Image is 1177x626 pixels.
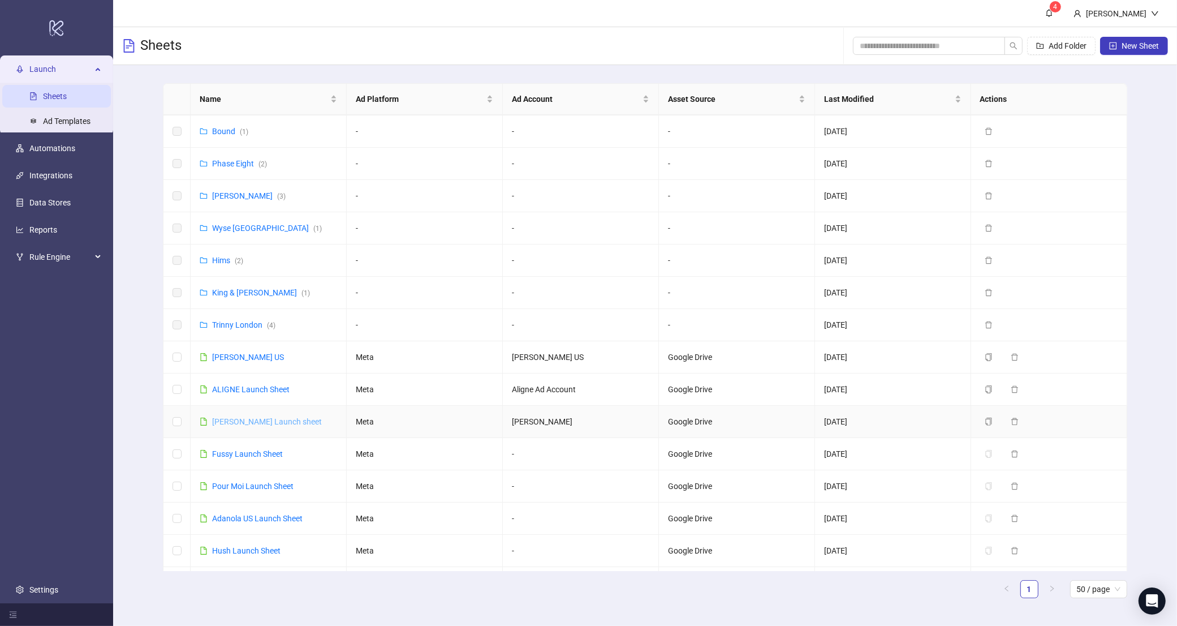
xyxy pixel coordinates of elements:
td: Meta [347,374,503,406]
span: folder [200,160,208,168]
span: delete [1011,547,1019,555]
td: [DATE] [815,148,971,180]
td: - [347,277,503,309]
span: ( 1 ) [301,289,310,297]
span: ( 1 ) [313,225,322,233]
td: [DATE] [815,180,971,212]
td: Google Drive [659,406,815,438]
td: Meta [347,438,503,470]
th: Name [191,84,347,115]
td: - [659,212,815,245]
td: - [503,245,659,277]
td: Google Drive [659,341,815,374]
td: - [503,277,659,309]
td: [DATE] [815,535,971,567]
span: Ad Platform [356,93,484,105]
span: delete [1011,450,1019,458]
span: delete [985,289,993,297]
span: copy [985,418,993,426]
a: Data Stores [29,198,71,207]
a: Sheets [43,92,67,101]
td: - [503,309,659,341]
span: delete [985,256,993,264]
td: Google Drive [659,470,815,503]
span: fork [16,253,24,261]
td: - [503,115,659,148]
button: New Sheet [1100,37,1168,55]
a: Phase Eight(2) [212,159,267,168]
li: 1 [1020,580,1038,598]
td: - [659,309,815,341]
span: folder [200,289,208,297]
span: delete [985,321,993,329]
td: Meta [347,535,503,567]
span: file [200,482,208,490]
span: down [1151,10,1159,18]
button: left [998,580,1016,598]
span: folder [200,321,208,329]
a: Pour Moi Launch Sheet [212,482,294,491]
span: file [200,353,208,361]
td: [PERSON_NAME] [503,406,659,438]
td: [PERSON_NAME] US [503,341,659,374]
span: file [200,547,208,555]
td: Google Drive [659,503,815,535]
td: [DATE] [815,470,971,503]
span: ( 4 ) [267,321,275,329]
span: user [1073,10,1081,18]
span: New Sheet [1122,41,1159,50]
span: folder-add [1036,42,1044,50]
button: The sheet needs to be migrated before it can be duplicated. Please open the sheet to migrate it. [980,447,1002,461]
span: Name [200,93,328,105]
th: Ad Account [503,84,659,115]
td: - [659,245,815,277]
h3: Sheets [140,37,182,55]
span: copy [985,385,993,393]
a: Wyse [GEOGRAPHIC_DATA](1) [212,224,322,233]
a: Integrations [29,171,72,180]
td: - [659,115,815,148]
div: Page Size [1070,580,1127,598]
a: Trinny London(4) [212,320,275,329]
a: Hush Launch Sheet [212,546,281,555]
td: - [503,148,659,180]
td: - [503,503,659,535]
td: Google Drive [659,438,815,470]
span: folder [200,192,208,200]
span: delete [985,127,993,135]
span: Add Folder [1049,41,1087,50]
td: [DATE] [815,438,971,470]
span: 50 / page [1077,581,1120,598]
li: Next Page [1043,580,1061,598]
td: - [503,535,659,567]
span: plus-square [1109,42,1117,50]
span: Ad Account [512,93,640,105]
span: delete [1011,418,1019,426]
td: [DATE] [815,245,971,277]
span: file-text [122,39,136,53]
a: ALIGNE Launch Sheet [212,385,290,394]
span: folder [200,256,208,264]
td: - [659,148,815,180]
li: Previous Page [998,580,1016,598]
td: - [503,180,659,212]
td: Google Drive [659,567,815,599]
td: Aligne Ad Account [503,374,659,406]
button: The sheet needs to be migrated before it can be duplicated. Please open the sheet to migrate it. [980,479,1002,493]
td: - [503,567,659,599]
span: ( 2 ) [235,257,243,265]
td: Meta [347,341,503,374]
td: - [503,438,659,470]
span: right [1049,585,1055,592]
a: Automations [29,144,75,153]
span: folder [200,127,208,135]
td: Meta [347,406,503,438]
th: Asset Source [659,84,815,115]
td: [DATE] [815,115,971,148]
td: Meta [347,567,503,599]
td: - [347,115,503,148]
td: - [659,180,815,212]
td: [DATE] [815,567,971,599]
button: Add Folder [1027,37,1096,55]
span: bell [1045,9,1053,17]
